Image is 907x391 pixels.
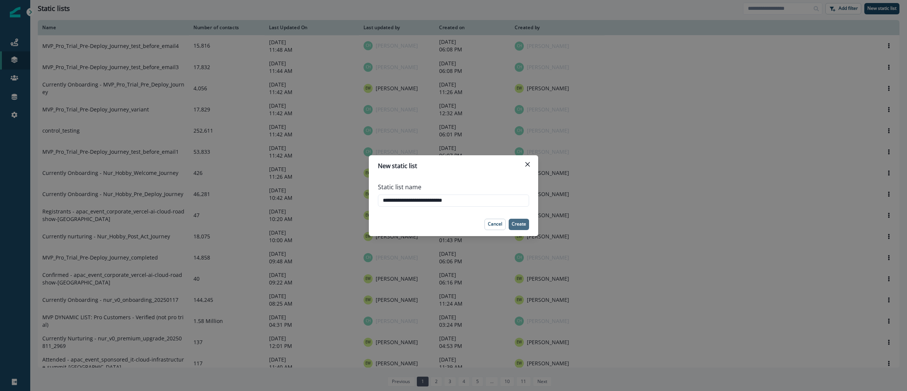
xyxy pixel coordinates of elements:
[378,161,417,170] p: New static list
[512,221,526,227] p: Create
[488,221,502,227] p: Cancel
[509,219,529,230] button: Create
[378,182,421,192] p: Static list name
[484,219,506,230] button: Cancel
[522,158,534,170] button: Close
